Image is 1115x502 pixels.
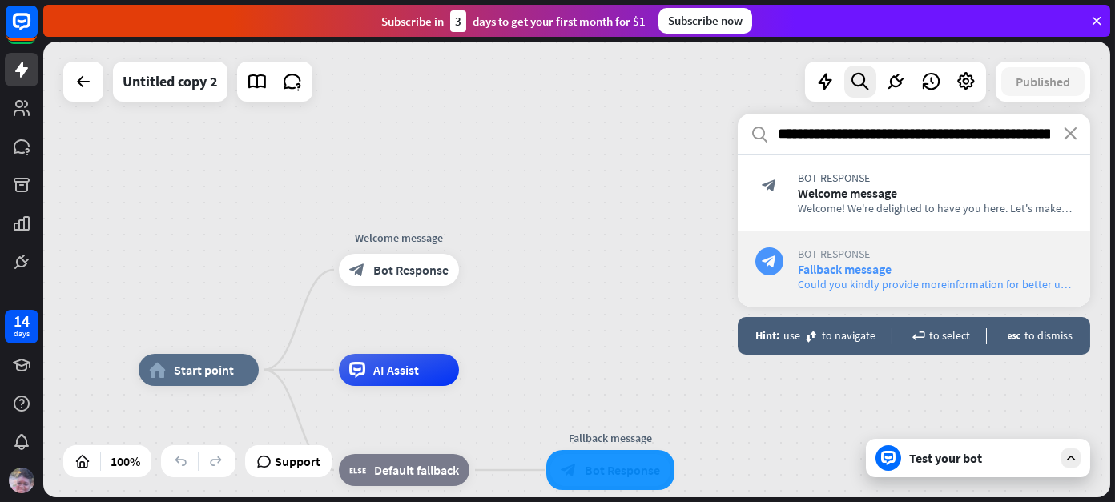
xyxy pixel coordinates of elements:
i: block_bot_response [762,254,777,269]
button: Open LiveChat chat widget [13,6,61,54]
span: Hint: [755,329,779,343]
div: use to navigate [755,329,875,343]
i: escape [1007,330,1020,343]
div: Untitled copy 2 [123,62,218,102]
span: Fallback message [798,261,892,277]
div: 100% [106,448,145,474]
span: Bot Response [373,262,449,278]
span: AI Assist [373,362,419,378]
span: Welcome message [798,185,897,201]
i: move [804,330,818,343]
div: Welcome message [327,230,471,246]
div: to dismiss [1003,329,1073,343]
span: Bot Response [798,247,1073,261]
span: Bot Response [798,171,1073,185]
span: Support [275,448,320,474]
i: enter [912,330,925,343]
i: home_2 [149,362,166,378]
i: block_bot_response [762,178,777,193]
div: Subscribe now [658,8,752,34]
span: Start point [174,362,234,378]
div: Subscribe in days to get your first month for $1 [381,10,646,32]
span: Default fallback [374,462,459,478]
a: 14 days [5,310,38,343]
i: block_fallback [349,462,366,478]
span: in [947,277,956,291]
i: search [751,125,769,143]
div: days [14,328,30,339]
div: 14 [14,314,30,328]
div: to select [908,329,970,343]
i: close [1064,127,1077,140]
button: Published [1001,67,1085,96]
i: block_bot_response [349,262,365,278]
div: Fallback message [538,430,682,446]
div: 3 [450,10,466,32]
